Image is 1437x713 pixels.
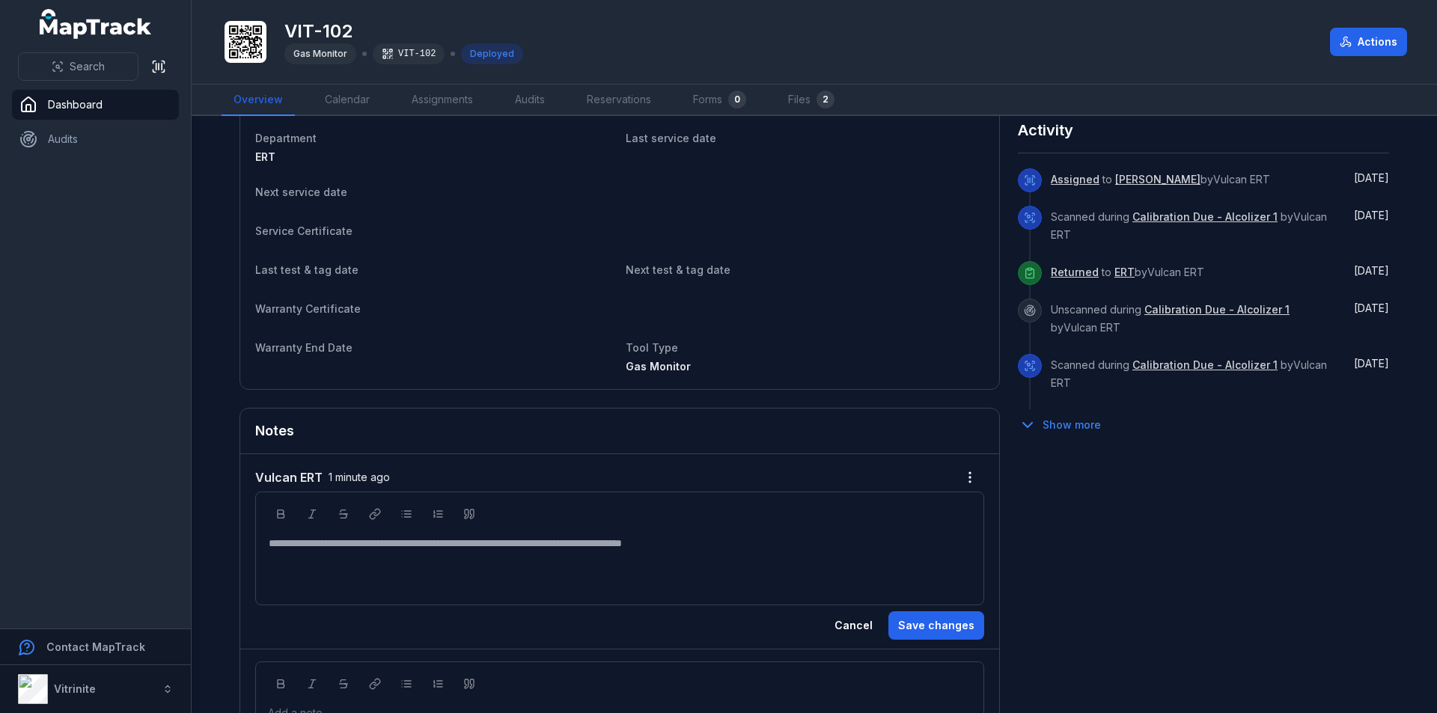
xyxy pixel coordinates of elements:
span: Next test & tag date [626,263,730,276]
span: ERT [255,150,275,163]
button: Save changes [888,611,984,640]
span: Next service date [255,186,347,198]
button: Show more [1018,409,1111,441]
button: Actions [1330,28,1407,56]
span: Warranty End Date [255,341,353,354]
a: Calibration Due - Alcolizer 1 [1144,302,1290,317]
span: Tool Type [626,341,678,354]
a: MapTrack [40,9,152,39]
span: to by Vulcan ERT [1051,173,1270,186]
h2: Activity [1018,120,1073,141]
h1: VIT-102 [284,19,523,43]
span: [DATE] [1354,209,1389,221]
span: 1 minute ago [329,471,390,483]
time: 05/09/2025, 12:47:15 pm [1354,264,1389,277]
span: Gas Monitor [626,360,691,373]
span: to by Vulcan ERT [1051,266,1204,278]
a: Audits [503,85,557,116]
span: [DATE] [1354,171,1389,184]
a: Assignments [400,85,485,116]
strong: Vitrinite [54,682,96,695]
span: Last service date [626,132,716,144]
time: 07/09/2025, 2:53:54 am [1354,209,1389,221]
div: 0 [728,91,746,108]
span: Service Certificate [255,224,353,237]
button: Search [18,52,138,81]
a: Overview [222,85,295,116]
a: Calibration Due - Alcolizer 1 [1132,358,1278,373]
span: Last test & tag date [255,263,359,276]
span: [DATE] [1354,264,1389,277]
a: [PERSON_NAME] [1115,172,1200,187]
time: 05/09/2025, 8:40:17 am [1354,357,1389,370]
time: 07/09/2025, 2:53:54 am [1354,171,1389,184]
span: Department [255,132,317,144]
div: Deployed [461,43,523,64]
span: Search [70,59,105,74]
a: Files2 [776,85,846,116]
strong: Contact MapTrack [46,640,145,653]
span: Scanned during by Vulcan ERT [1051,358,1327,389]
a: Audits [12,124,179,154]
span: Scanned during by Vulcan ERT [1051,210,1327,241]
span: [DATE] [1354,302,1389,314]
strong: Vulcan ERT [255,468,323,486]
div: 2 [817,91,835,108]
a: Assigned [1051,172,1099,187]
time: 07/09/2025, 2:56:15 am [329,471,390,483]
h3: Notes [255,420,294,441]
span: Gas Monitor [293,48,347,59]
span: Warranty Certificate [255,302,361,315]
a: ERT [1114,265,1135,280]
time: 05/09/2025, 12:47:15 pm [1354,302,1389,314]
div: VIT-102 [373,43,445,64]
button: Cancel [825,611,882,640]
a: Calibration Due - Alcolizer 1 [1132,209,1278,224]
a: Dashboard [12,90,179,120]
a: Calendar [313,85,382,116]
a: Forms0 [681,85,758,116]
span: Unscanned during by Vulcan ERT [1051,303,1290,334]
a: Returned [1051,265,1099,280]
span: [DATE] [1354,357,1389,370]
a: Reservations [575,85,663,116]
